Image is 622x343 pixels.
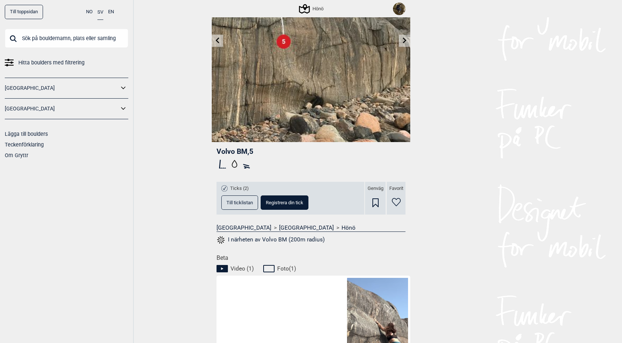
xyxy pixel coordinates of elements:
span: Hitta boulders med filtrering [18,57,85,68]
div: Hönö [300,4,323,13]
span: Video ( 1 ) [230,265,254,272]
input: Sök på bouldernamn, plats eller samling [5,29,128,48]
button: NO [86,5,93,19]
a: [GEOGRAPHIC_DATA] [5,83,119,93]
nav: > > [217,224,405,231]
span: Volvo BM , 5 [217,147,253,156]
span: Foto ( 1 ) [277,265,296,272]
button: EN [108,5,114,19]
a: Till toppsidan [5,5,43,19]
span: Ticks (2) [230,185,249,192]
a: [GEOGRAPHIC_DATA] [5,103,119,114]
a: [GEOGRAPHIC_DATA] [217,224,271,231]
a: Lägga till boulders [5,131,48,137]
button: Registrera din tick [261,195,308,210]
a: Hitta boulders med filtrering [5,57,128,68]
span: Favorit [389,185,403,192]
button: SV [97,5,103,20]
span: Registrera din tick [266,200,303,205]
a: [GEOGRAPHIC_DATA] [279,224,334,231]
button: I närheten av Volvo BM (200m radius) [217,235,325,245]
button: Till ticklistan [221,195,258,210]
a: Hönö [342,224,355,231]
div: Genväg [365,182,386,215]
img: Falling [393,3,405,15]
a: Om Gryttr [5,152,28,158]
a: Teckenförklaring [5,142,44,148]
span: Till ticklistan [226,200,253,205]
